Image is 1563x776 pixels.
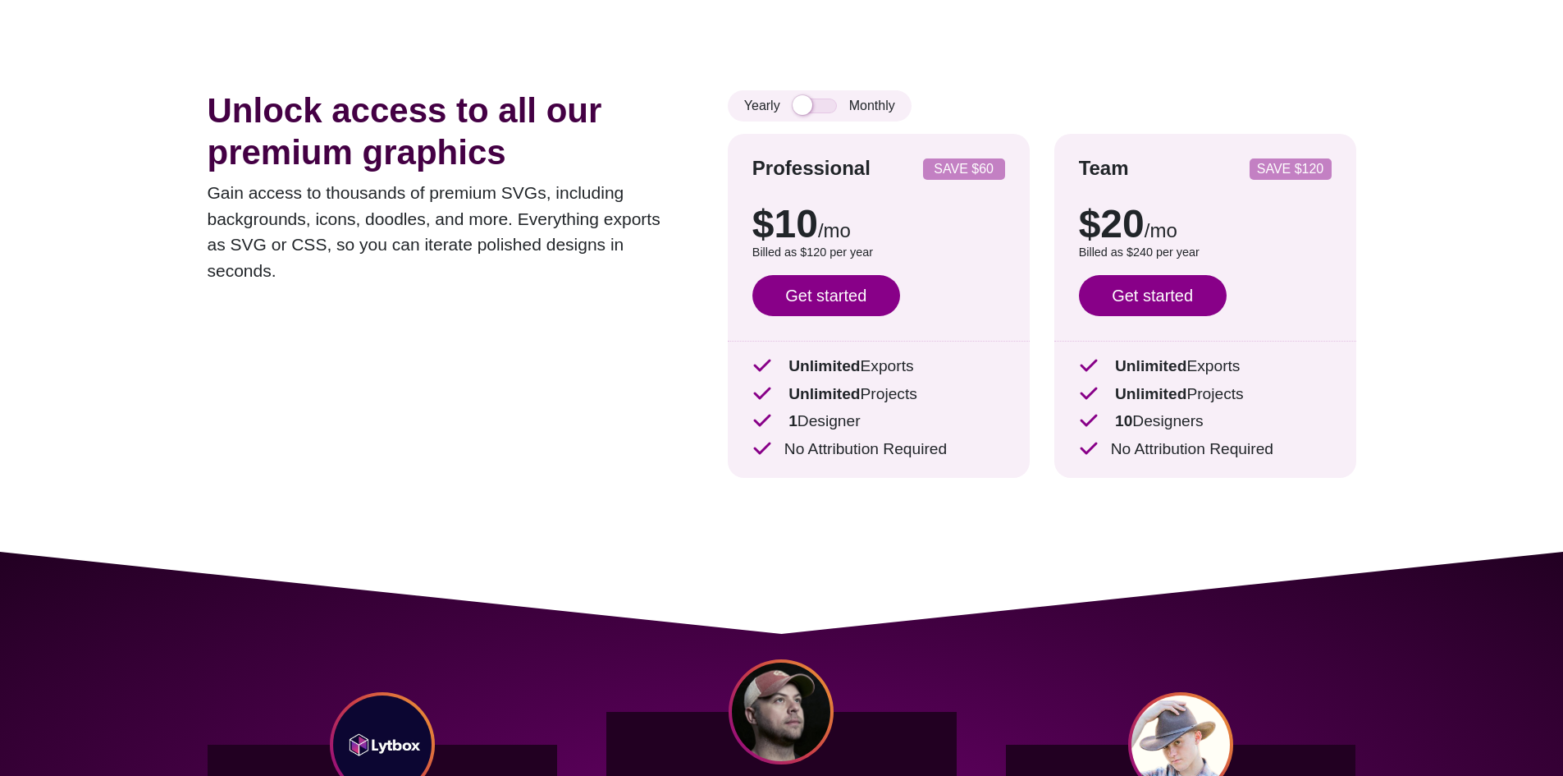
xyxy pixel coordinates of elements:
span: /mo [818,219,851,241]
strong: Unlimited [788,357,860,374]
p: No Attribution Required [1079,438,1332,461]
p: Designer [752,410,1005,434]
p: Billed as $240 per year [1079,244,1332,262]
p: Designers [1079,410,1332,434]
p: Exports [1079,355,1332,379]
p: SAVE $60 [930,163,999,176]
p: Projects [752,383,1005,406]
p: No Attribution Required [752,438,1005,461]
a: Get started [1079,275,1227,316]
h1: Unlock access to all our premium graphics [208,90,679,173]
strong: Unlimited [788,385,860,402]
strong: 1 [788,412,797,429]
p: Billed as $120 per year [752,244,1005,262]
p: Exports [752,355,1005,379]
p: Projects [1079,383,1332,406]
a: Get started [752,275,900,316]
strong: Unlimited [1115,357,1186,374]
p: $10 [752,204,1005,244]
strong: Team [1079,157,1129,179]
p: SAVE $120 [1256,163,1325,176]
p: Gain access to thousands of premium SVGs, including backgrounds, icons, doodles, and more. Everyt... [208,180,679,283]
span: /mo [1145,219,1177,241]
strong: 10 [1115,412,1132,429]
strong: Unlimited [1115,385,1186,402]
div: Yearly Monthly [728,90,912,122]
strong: Professional [752,157,871,179]
img: Chris Coyier headshot [729,659,834,765]
p: $20 [1079,204,1332,244]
